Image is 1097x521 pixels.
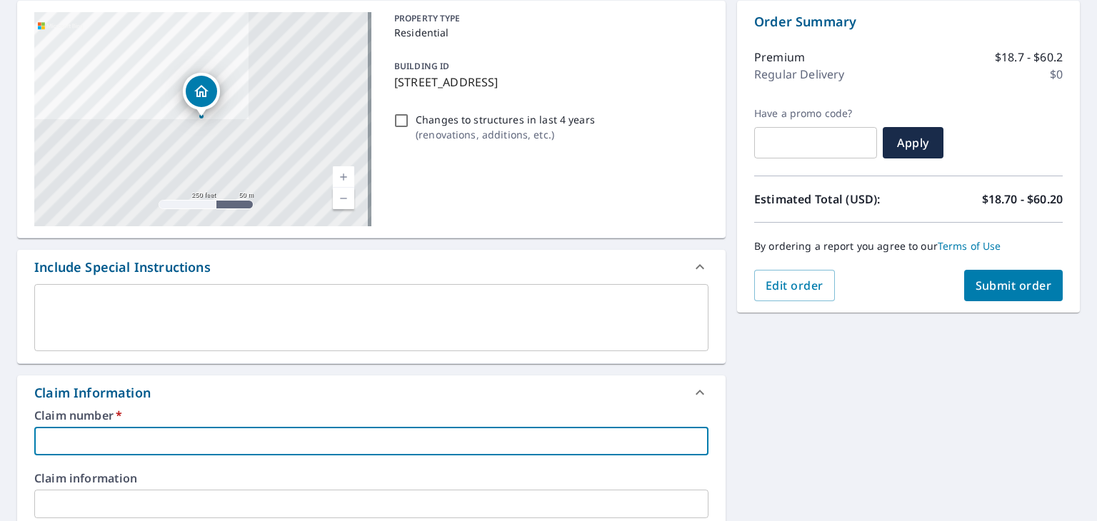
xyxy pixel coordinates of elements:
[333,188,354,209] a: Current Level 17, Zoom Out
[894,135,932,151] span: Apply
[394,60,449,72] p: BUILDING ID
[754,191,908,208] p: Estimated Total (USD):
[754,240,1063,253] p: By ordering a report you agree to our
[34,410,708,421] label: Claim number
[183,73,220,117] div: Dropped pin, building 1, Residential property, 5048 Sunburst Ln Charlotte, NC 28213
[883,127,943,158] button: Apply
[938,239,1001,253] a: Terms of Use
[964,270,1063,301] button: Submit order
[754,66,844,83] p: Regular Delivery
[34,258,211,277] div: Include Special Instructions
[394,74,703,91] p: [STREET_ADDRESS]
[754,49,805,66] p: Premium
[416,112,595,127] p: Changes to structures in last 4 years
[766,278,823,293] span: Edit order
[17,375,726,410] div: Claim Information
[982,191,1063,208] p: $18.70 - $60.20
[17,250,726,284] div: Include Special Instructions
[416,127,595,142] p: ( renovations, additions, etc. )
[394,12,703,25] p: PROPERTY TYPE
[34,383,151,403] div: Claim Information
[976,278,1052,293] span: Submit order
[394,25,703,40] p: Residential
[34,472,708,484] label: Claim information
[754,270,835,301] button: Edit order
[1050,66,1063,83] p: $0
[754,12,1063,31] p: Order Summary
[995,49,1063,66] p: $18.7 - $60.2
[754,107,877,120] label: Have a promo code?
[333,166,354,188] a: Current Level 17, Zoom In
